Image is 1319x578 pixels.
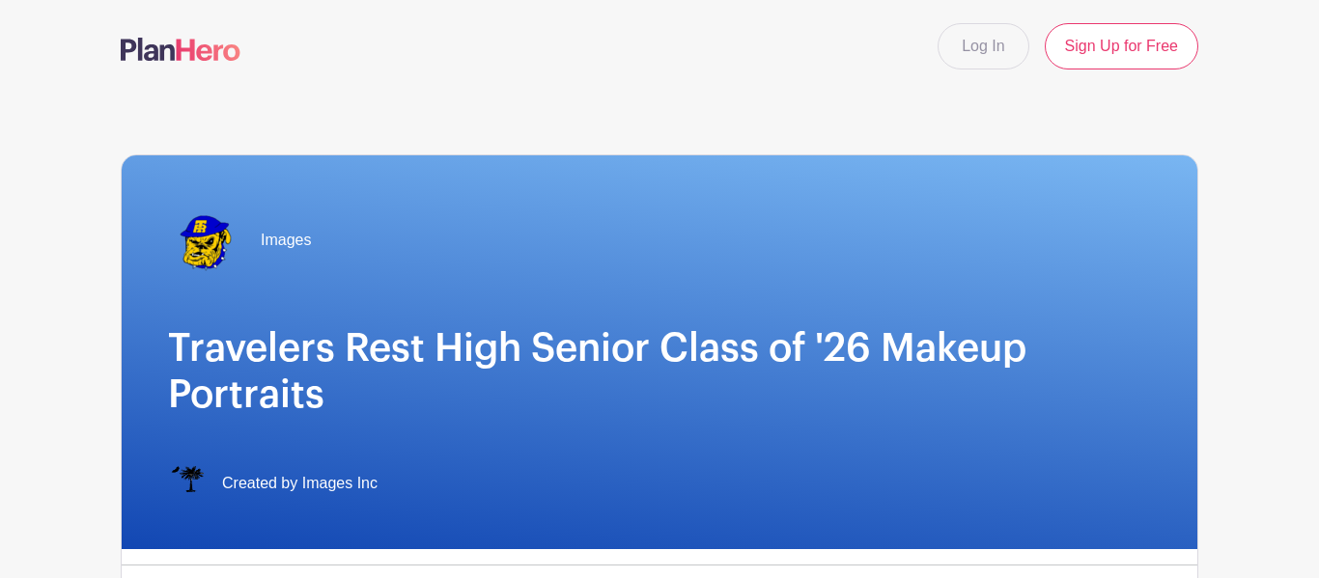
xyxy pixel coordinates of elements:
[1045,23,1198,69] a: Sign Up for Free
[222,472,378,495] span: Created by Images Inc
[261,229,311,252] span: Images
[168,202,245,279] img: trhs%20transp..png
[121,38,240,61] img: logo-507f7623f17ff9eddc593b1ce0a138ce2505c220e1c5a4e2b4648c50719b7d32.svg
[168,325,1151,418] h1: Travelers Rest High Senior Class of '26 Makeup Portraits
[168,464,207,503] img: IMAGES%20logo%20transparenT%20PNG%20s.png
[938,23,1028,69] a: Log In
